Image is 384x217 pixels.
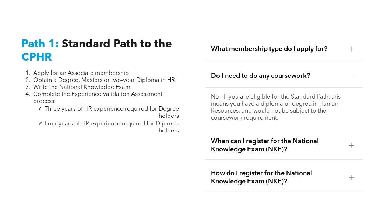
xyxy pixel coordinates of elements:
[33,92,162,104] span: Complete the Experience Validation Assessment process:
[45,121,179,134] span: Four years of HR experience required for Diploma holders
[211,94,357,122] p: No - If you are eligible for the Standard Path, this means you have a diploma or degree in Human ...
[211,137,343,154] span: When can I register for the National Knowledge Exam (NKE)?
[21,52,52,63] span: CPHR
[62,39,172,50] span: Standard Path to the
[211,72,343,80] span: Do I need to do any coursework?
[211,45,343,53] span: What membership type do I apply for?
[45,106,179,119] span: Three years of HR experience required for Degree holders
[33,70,129,76] span: Apply for an Associate membership
[33,77,175,83] span: Obtain a Degree, Masters or two-year Diploma in HR
[21,39,59,50] span: Path 1:
[211,169,343,186] span: How do I register for the National Knowledge Exam (NKE)?
[33,85,130,90] span: Write the National Knowledge Exam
